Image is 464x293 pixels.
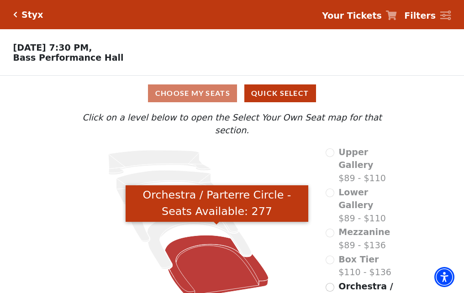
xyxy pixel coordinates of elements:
[338,253,391,279] label: $110 - $136
[338,186,400,225] label: $89 - $110
[338,146,400,185] label: $89 - $110
[326,283,334,292] input: Orchestra / Parterre Circle$89 - $136
[13,11,17,18] a: Click here to go back to filters
[116,170,225,204] path: Lower Gallery - Seats Available: 0
[322,9,397,22] a: Your Tickets
[109,150,211,175] path: Upper Gallery - Seats Available: 0
[338,187,373,210] span: Lower Gallery
[338,147,373,170] span: Upper Gallery
[338,225,390,251] label: $89 - $136
[434,267,454,287] div: Accessibility Menu
[322,10,382,21] strong: Your Tickets
[64,111,400,137] p: Click on a level below to open the Select Your Own Seat map for that section.
[338,254,379,264] span: Box Tier
[404,10,436,21] strong: Filters
[338,227,390,237] span: Mezzanine
[244,84,316,102] button: Quick Select
[404,9,451,22] a: Filters
[126,185,308,222] div: Orchestra / Parterre Circle - Seats Available: 277
[21,10,43,20] h5: Styx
